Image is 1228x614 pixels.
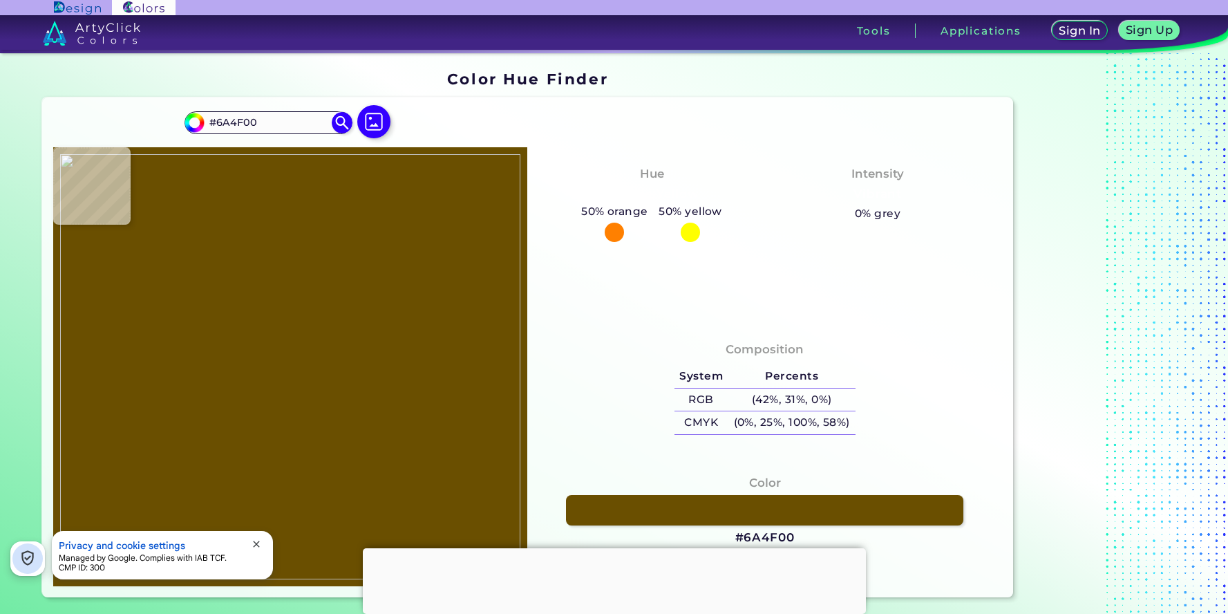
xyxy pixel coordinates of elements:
[848,186,908,203] h3: Vibrant
[735,530,795,546] h3: #6A4F00
[1061,26,1098,36] h5: Sign In
[54,1,100,15] img: ArtyClick Design logo
[363,548,866,611] iframe: Advertisement
[357,105,390,138] img: icon picture
[749,473,781,493] h4: Color
[855,205,900,223] h5: 0% grey
[599,186,705,203] h3: Orange-Yellow
[204,113,332,132] input: type color..
[1128,25,1171,35] h5: Sign Up
[447,68,608,89] h1: Color Hue Finder
[674,411,728,434] h5: CMYK
[1019,66,1191,604] iframe: Advertisement
[728,389,856,411] h5: (42%, 31%, 0%)
[1055,22,1106,39] a: Sign In
[857,26,891,36] h3: Tools
[60,154,520,579] img: e04e8ea0-bb13-4477-a331-9b6fb269fe0f
[674,365,728,388] h5: System
[728,411,856,434] h5: (0%, 25%, 100%, 58%)
[332,112,352,133] img: icon search
[851,164,904,184] h4: Intensity
[1122,22,1176,39] a: Sign Up
[43,21,140,46] img: logo_artyclick_colors_white.svg
[941,26,1021,36] h3: Applications
[654,203,728,221] h5: 50% yellow
[674,389,728,411] h5: RGB
[726,339,804,360] h4: Composition
[640,164,664,184] h4: Hue
[576,203,653,221] h5: 50% orange
[728,365,856,388] h5: Percents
